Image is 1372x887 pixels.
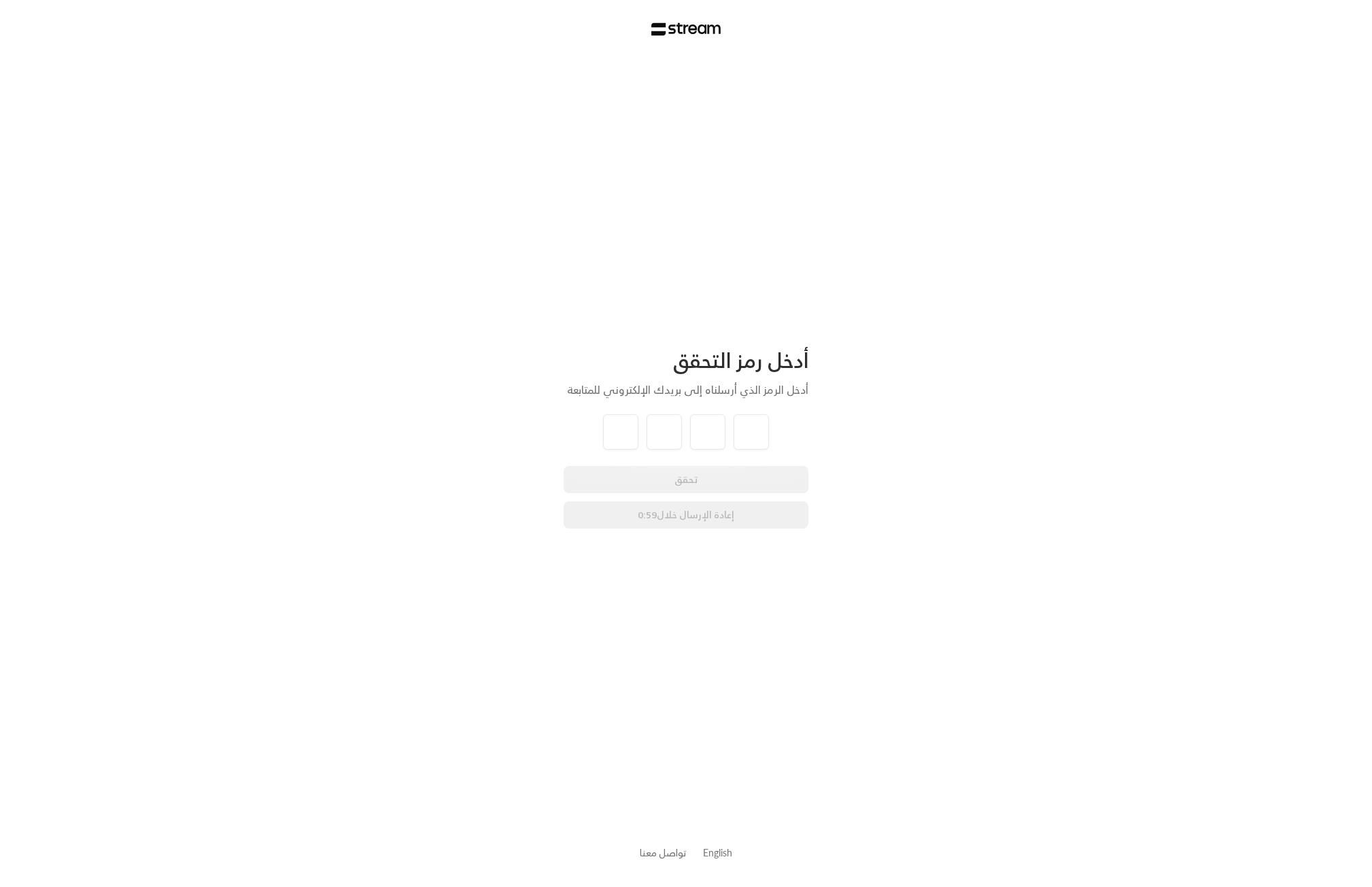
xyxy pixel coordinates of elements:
a: English [703,840,732,865]
div: أدخل رمز التحقق [564,348,808,373]
a: تواصل معنا [640,844,687,861]
div: أدخل الرمز الذي أرسلناه إلى بريدك الإلكتروني للمتابعة [564,382,808,398]
img: Stream Logo [651,22,721,36]
button: تواصل معنا [640,846,687,860]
